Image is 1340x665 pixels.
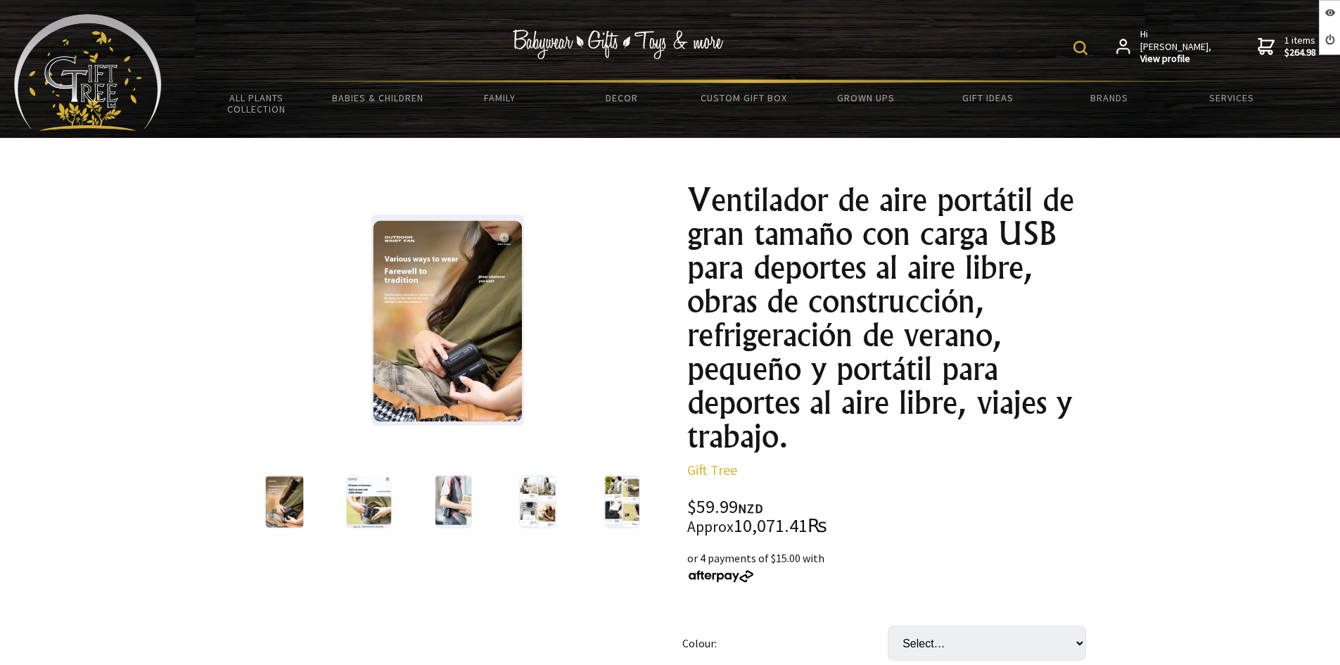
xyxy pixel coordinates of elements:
[14,14,162,131] img: Babyware - Gifts - Toys and more...
[196,83,317,124] a: All Plants Collection
[1258,28,1316,65] a: 1 items$264.98
[317,83,439,113] a: Babies & Children
[604,475,640,528] img: Ventilador de aire portátil de gran tamaño con carga USB para deportes al aire libre, obras de co...
[1284,46,1316,59] strong: $264.98
[687,517,734,536] small: Approx
[512,30,723,59] img: Babywear - Gifts - Toys & more
[439,83,561,113] a: Family
[1284,34,1316,59] span: 1 items
[738,500,763,517] span: NZD
[1049,83,1170,113] a: Brands
[687,183,1098,453] h1: Ventilador de aire portátil de gran tamaño con carga USB para deportes al aire libre, obras de co...
[1140,53,1213,65] strong: View profile
[1116,28,1213,65] a: Hi [PERSON_NAME],View profile
[805,83,926,113] a: Grown Ups
[519,475,556,528] img: Ventilador de aire portátil de gran tamaño con carga USB para deportes al aire libre, obras de co...
[683,83,805,113] a: Custom Gift Box
[371,215,524,426] img: Ventilador de aire portátil de gran tamaño con carga USB para deportes al aire libre, obras de co...
[1170,83,1292,113] a: Services
[687,550,1098,583] div: or 4 payments of $15.00 with
[435,475,473,528] img: Ventilador de aire portátil de gran tamaño con carga USB para deportes al aire libre, obras de co...
[687,498,1098,536] div: $59.99 10,071.41₨
[687,570,755,583] img: Afterpay
[561,83,682,113] a: Decor
[265,475,304,528] img: Ventilador de aire portátil de gran tamaño con carga USB para deportes al aire libre, obras de co...
[1073,41,1087,55] img: product search
[687,461,737,479] a: Gift Tree
[1140,28,1213,65] span: Hi [PERSON_NAME],
[346,475,393,528] img: Ventilador de aire portátil de gran tamaño con carga USB para deportes al aire libre, obras de co...
[926,83,1048,113] a: Gift Ideas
